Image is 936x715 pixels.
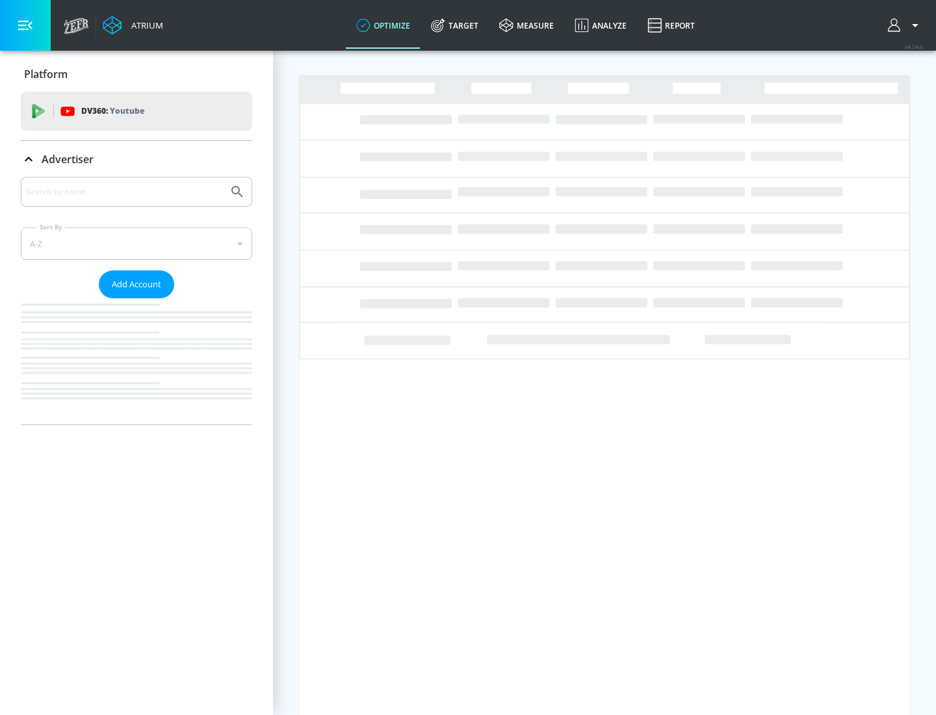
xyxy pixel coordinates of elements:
p: Youtube [110,104,144,118]
span: Add Account [112,277,161,292]
div: Advertiser [21,141,252,177]
label: Sort By [37,223,65,231]
div: Atrium [126,19,163,31]
p: Advertiser [42,152,94,166]
nav: list of Advertiser [21,298,252,424]
button: Add Account [99,270,174,298]
input: Search by name [26,183,223,200]
a: Target [421,2,489,49]
div: Platform [21,56,252,92]
p: DV360: [81,104,144,118]
a: Atrium [103,16,163,35]
div: DV360: Youtube [21,92,252,131]
a: optimize [346,2,421,49]
a: measure [489,2,564,49]
span: v 4.24.0 [905,43,923,50]
p: Platform [24,67,68,81]
a: Analyze [564,2,637,49]
div: A-Z [21,227,252,260]
a: Report [637,2,705,49]
div: Advertiser [21,177,252,424]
